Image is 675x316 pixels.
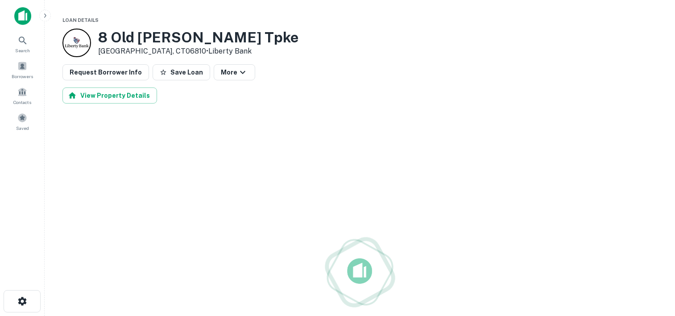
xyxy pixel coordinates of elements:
[208,47,252,55] a: Liberty Bank
[153,64,210,80] button: Save Loan
[62,17,99,23] span: Loan Details
[3,32,42,56] a: Search
[98,46,298,57] p: [GEOGRAPHIC_DATA], CT06810 •
[3,58,42,82] a: Borrowers
[16,125,29,132] span: Saved
[98,29,298,46] h3: 8 Old [PERSON_NAME] Tpke
[14,7,31,25] img: capitalize-icon.png
[62,64,149,80] button: Request Borrower Info
[3,83,42,108] a: Contacts
[13,99,31,106] span: Contacts
[630,245,675,287] iframe: Chat Widget
[12,73,33,80] span: Borrowers
[214,64,255,80] button: More
[3,109,42,133] a: Saved
[62,87,157,104] button: View Property Details
[15,47,30,54] span: Search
